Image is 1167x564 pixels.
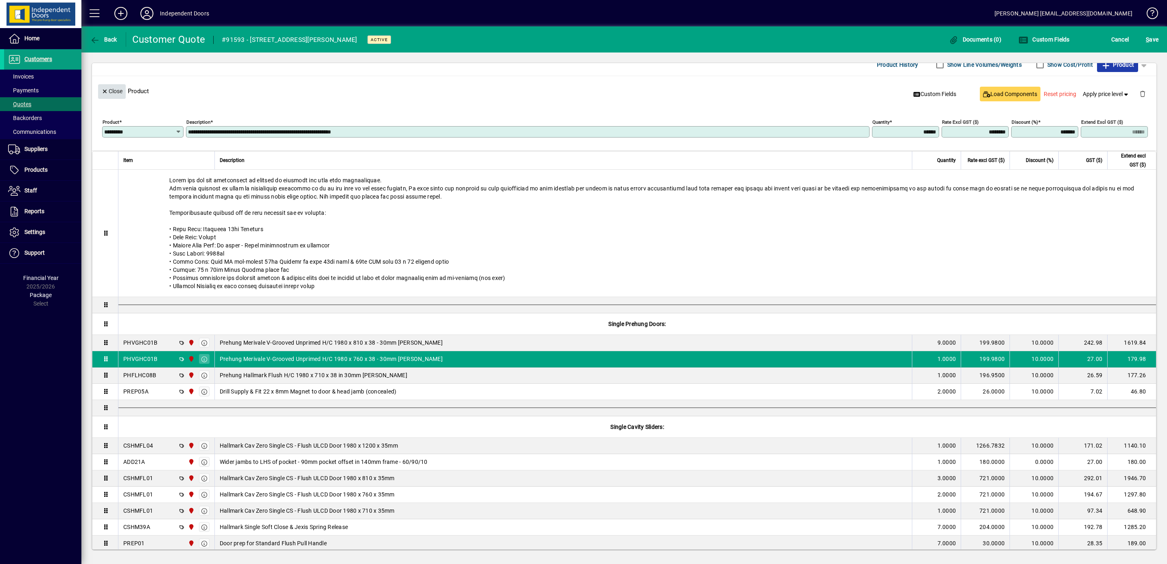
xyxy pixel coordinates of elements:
[123,156,133,165] span: Item
[220,387,397,396] span: Drill Supply & Fit 22 x 8mm Magnet to door & head jamb (concealed)
[980,87,1040,101] button: Load Components
[371,37,388,42] span: Active
[968,156,1005,165] span: Rate excl GST ($)
[1010,503,1058,519] td: 10.0000
[1107,470,1156,487] td: 1946.70
[4,243,81,263] a: Support
[1012,119,1038,125] mat-label: Discount (%)
[1046,61,1093,69] label: Show Cost/Profit
[222,33,357,46] div: #91593 - [STREET_ADDRESS][PERSON_NAME]
[913,90,957,98] span: Custom Fields
[1058,519,1107,536] td: 192.78
[118,313,1156,334] div: Single Prehung Doors:
[966,371,1005,379] div: 196.9500
[1010,351,1058,367] td: 10.0000
[90,36,117,43] span: Back
[123,442,153,450] div: CSHMFL04
[96,87,128,94] app-page-header-button: Close
[1141,2,1157,28] a: Knowledge Base
[4,97,81,111] a: Quotes
[1058,470,1107,487] td: 292.01
[938,539,956,547] span: 7.0000
[1010,335,1058,351] td: 10.0000
[966,458,1005,466] div: 180.0000
[872,119,889,125] mat-label: Quantity
[220,507,395,515] span: Hallmark Cav Zero Single CS - Flush ULCD Door 1980 x 710 x 35mm
[4,222,81,243] a: Settings
[946,32,1003,47] button: Documents (0)
[1101,58,1134,71] span: Product
[186,474,195,483] span: Christchurch
[24,146,48,152] span: Suppliers
[1010,454,1058,470] td: 0.0000
[1107,503,1156,519] td: 648.90
[186,354,195,363] span: Christchurch
[1107,438,1156,454] td: 1140.10
[877,58,918,71] span: Product History
[8,115,42,121] span: Backorders
[123,490,153,498] div: CSHMFL01
[220,458,428,466] span: Wider jambs to LHS of pocket - 90mm pocket offset in 140mm frame - 60/90/10
[938,507,956,515] span: 1.0000
[1016,32,1072,47] button: Custom Fields
[220,490,395,498] span: Hallmark Cav Zero Single CS - Flush ULCD Door 1980 x 760 x 35mm
[1107,335,1156,351] td: 1619.84
[81,32,126,47] app-page-header-button: Back
[134,6,160,21] button: Profile
[1097,57,1138,72] button: Product
[966,523,1005,531] div: 204.0000
[938,339,956,347] span: 9.0000
[1010,438,1058,454] td: 10.0000
[1058,351,1107,367] td: 27.00
[103,119,119,125] mat-label: Product
[1146,36,1149,43] span: S
[937,156,956,165] span: Quantity
[132,33,205,46] div: Customer Quote
[98,84,126,99] button: Close
[1010,536,1058,552] td: 10.0000
[942,119,979,125] mat-label: Rate excl GST ($)
[938,387,956,396] span: 2.0000
[4,111,81,125] a: Backorders
[966,339,1005,347] div: 199.9800
[186,506,195,515] span: Christchurch
[118,416,1156,437] div: Single Cavity Sliders:
[220,156,245,165] span: Description
[874,57,922,72] button: Product History
[1109,32,1131,47] button: Cancel
[4,28,81,49] a: Home
[1144,32,1160,47] button: Save
[1010,519,1058,536] td: 10.0000
[92,76,1156,106] div: Product
[1044,90,1076,98] span: Reset pricing
[966,474,1005,482] div: 721.0000
[8,87,39,94] span: Payments
[938,458,956,466] span: 1.0000
[966,355,1005,363] div: 199.9800
[1107,454,1156,470] td: 180.00
[24,56,52,62] span: Customers
[123,339,157,347] div: PHVGHC01B
[966,442,1005,450] div: 1266.7832
[938,355,956,363] span: 1.0000
[23,275,59,281] span: Financial Year
[1086,156,1102,165] span: GST ($)
[123,387,149,396] div: PREP05A
[1058,503,1107,519] td: 97.34
[8,101,31,107] span: Quotes
[220,339,443,347] span: Prehung Merivale V-Grooved Unprimed H/C 1980 x 810 x 38 - 30mm [PERSON_NAME]
[910,87,960,101] button: Custom Fields
[123,523,150,531] div: CSHM39A
[123,539,145,547] div: PREP01
[946,61,1022,69] label: Show Line Volumes/Weights
[1107,351,1156,367] td: 179.98
[966,507,1005,515] div: 721.0000
[1107,367,1156,384] td: 177.26
[1058,335,1107,351] td: 242.98
[220,371,407,379] span: Prehung Hallmark Flush H/C 1980 x 710 x 38 in 30mm [PERSON_NAME]
[24,35,39,42] span: Home
[1058,384,1107,400] td: 7.02
[186,457,195,466] span: Christchurch
[220,523,348,531] span: Hallmark Single Soft Close & Jexis Spring Release
[123,355,157,363] div: PHVGHC01B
